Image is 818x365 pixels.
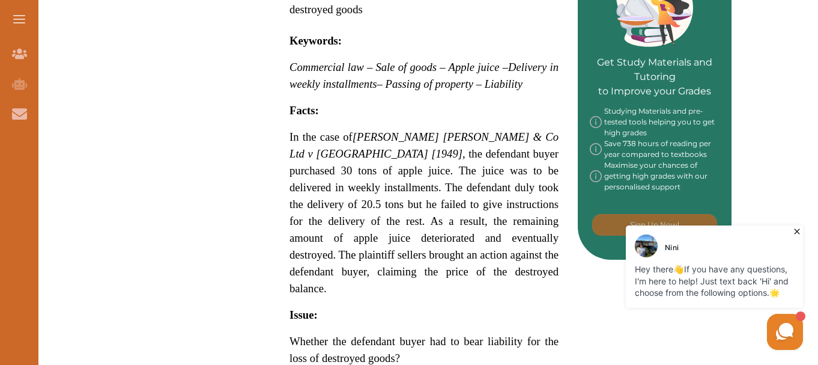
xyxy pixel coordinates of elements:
iframe: HelpCrunch [530,222,806,353]
span: [PERSON_NAME] [PERSON_NAME] & Co Ltd v [GEOGRAPHIC_DATA] [1949] [289,130,559,160]
img: info-img [590,160,602,192]
span: Commercial law – Sale of goods – Apple juice – [289,61,508,73]
strong: Issue: [289,308,318,321]
span: Whether the defendant buyer had to bear liability for the loss of destroyed goods? [289,335,559,364]
strong: Keywords: [289,34,342,47]
strong: Facts: [289,104,319,117]
span: – Passing of property – Liability [377,78,523,90]
div: Save 738 hours of reading per year compared to textbooks [590,138,720,160]
span: In the case of , the defendant buyer purchased 30 tons of apple juice. The juice was to be delive... [289,130,559,295]
img: info-img [590,106,602,138]
p: Get Study Materials and Tutoring to Improve your Grades [590,22,720,99]
p: Sign Up Now! [630,219,679,230]
img: info-img [590,138,602,160]
button: [object Object] [592,214,717,236]
div: Maximise your chances of getting high grades with our personalised support [590,160,720,192]
div: Studying Materials and pre-tested tools helping you to get high grades [590,106,720,138]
